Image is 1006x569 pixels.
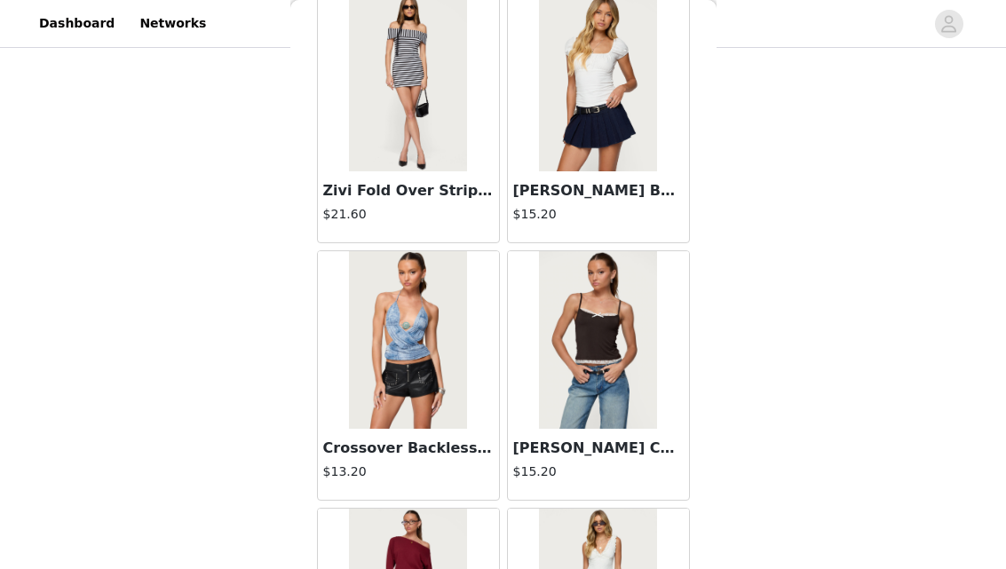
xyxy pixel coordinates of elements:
[940,10,957,38] div: avatar
[513,205,684,224] h4: $15.20
[323,205,494,224] h4: $21.60
[539,251,657,429] img: Adriel Contrast Lacey Tank Top
[323,438,494,459] h3: Crossover Backless Printed Mesh Top
[513,462,684,481] h4: $15.20
[513,180,684,202] h3: [PERSON_NAME] Bust Top
[349,251,467,429] img: Crossover Backless Printed Mesh Top
[513,438,684,459] h3: [PERSON_NAME] Contrast Lacey Tank Top
[323,462,494,481] h4: $13.20
[323,180,494,202] h3: Zivi Fold Over Striped Mini Dress
[129,4,217,43] a: Networks
[28,4,125,43] a: Dashboard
